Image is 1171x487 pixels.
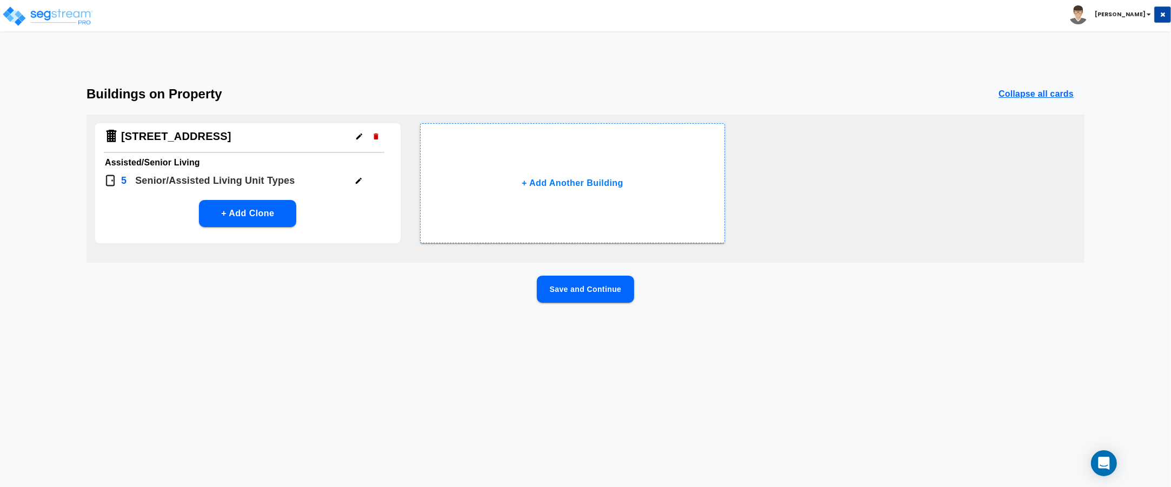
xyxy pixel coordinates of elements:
[1069,5,1088,24] img: avatar.png
[420,123,726,243] button: + Add Another Building
[135,174,295,188] p: Senior/Assisted Living Unit Type s
[537,276,634,303] button: Save and Continue
[105,155,391,170] h6: Assisted/Senior Living
[87,86,222,102] h3: Buildings on Property
[999,88,1074,101] p: Collapse all cards
[104,129,119,144] img: Building Icon
[1095,10,1146,18] b: [PERSON_NAME]
[104,174,117,187] img: Door Icon
[2,5,94,27] img: logo_pro_r.png
[1091,450,1117,476] div: Open Intercom Messenger
[121,174,127,188] p: 5
[199,200,296,227] button: + Add Clone
[121,130,231,143] h4: [STREET_ADDRESS]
